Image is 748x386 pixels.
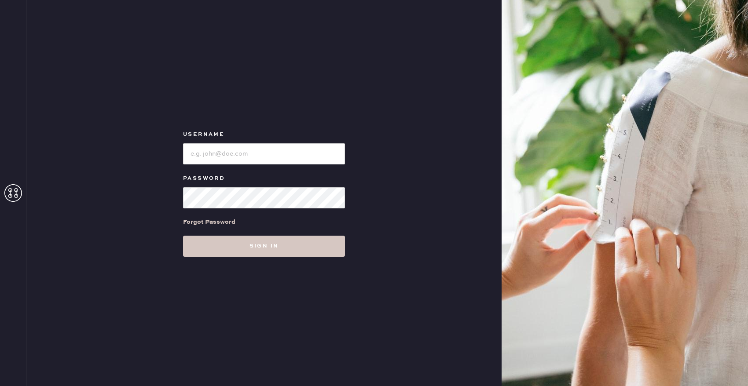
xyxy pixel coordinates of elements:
[183,173,345,184] label: Password
[183,217,235,227] div: Forgot Password
[183,143,345,164] input: e.g. john@doe.com
[183,129,345,140] label: Username
[183,208,235,236] a: Forgot Password
[183,236,345,257] button: Sign in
